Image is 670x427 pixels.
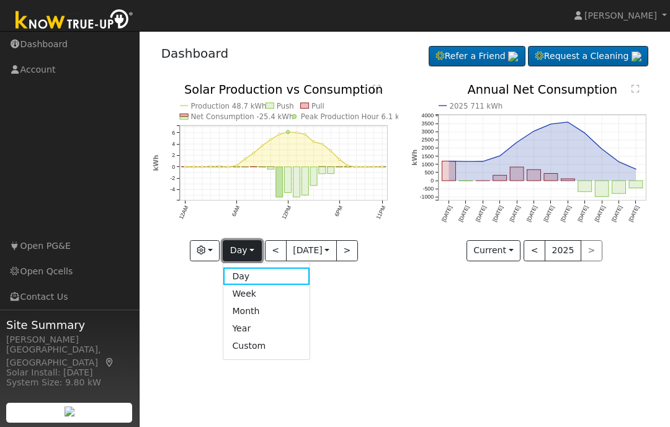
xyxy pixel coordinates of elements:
[280,205,292,220] text: 12PM
[333,205,344,218] text: 6PM
[618,161,620,163] circle: onclick=""
[161,46,229,61] a: Dashboard
[286,240,337,261] button: [DATE]
[440,205,453,223] text: [DATE]
[6,343,133,369] div: [GEOGRAPHIC_DATA], [GEOGRAPHIC_DATA]
[601,148,604,151] circle: onclick=""
[223,338,310,355] a: Custom
[424,169,434,176] text: 500
[252,152,255,155] circle: onclick=""
[550,123,552,125] circle: onclick=""
[457,205,470,223] text: [DATE]
[510,167,524,181] rect: onclick=""
[184,83,383,97] text: Solar Production vs Consumption
[422,145,434,151] text: 2000
[170,175,175,181] text: -2
[278,133,280,136] circle: onclick=""
[223,302,310,320] a: Month
[329,150,332,153] circle: onclick=""
[267,167,274,169] rect: onclick=""
[508,52,518,61] img: retrieve
[201,166,203,168] circle: onclick=""
[467,240,521,261] button: Current
[104,357,115,367] a: Map
[372,166,375,168] circle: onclick=""
[295,132,298,134] circle: onclick=""
[9,7,140,35] img: Know True-Up
[375,205,386,220] text: 11PM
[594,205,607,223] text: [DATE]
[482,161,485,163] circle: onclick=""
[499,155,501,158] circle: onclick=""
[576,205,589,223] text: [DATE]
[265,240,287,261] button: <
[218,166,220,168] circle: onclick=""
[528,46,648,67] a: Request a Cleaning
[584,11,657,20] span: [PERSON_NAME]
[493,176,507,181] rect: onclick=""
[328,167,334,174] rect: onclick=""
[277,102,294,110] text: Push
[491,205,504,223] text: [DATE]
[450,102,503,110] text: 2025 711 kWh
[422,153,434,160] text: 1500
[244,158,246,160] circle: onclick=""
[321,143,323,146] circle: onclick=""
[284,167,291,193] rect: onclick=""
[347,165,349,168] circle: onclick=""
[567,121,569,124] circle: onclick=""
[561,179,575,181] rect: onclick=""
[544,174,558,181] rect: onclick=""
[301,112,411,121] text: Peak Production Hour 6.1 kWh
[355,166,358,168] circle: onclick=""
[313,141,315,143] circle: onclick=""
[423,186,434,192] text: -500
[172,141,175,147] text: 4
[319,167,326,174] rect: onclick=""
[475,205,488,223] text: [DATE]
[276,167,283,197] rect: onclick=""
[632,84,640,93] text: 
[422,161,434,168] text: 1000
[6,376,133,389] div: System Size: 9.80 kW
[465,161,467,163] circle: onclick=""
[525,205,538,223] text: [DATE]
[336,240,358,261] button: >
[223,285,310,302] a: Week
[184,166,186,168] circle: onclick=""
[533,130,535,133] circle: onclick=""
[448,160,450,163] circle: onclick=""
[310,167,317,186] rect: onclick=""
[293,167,300,197] rect: onclick=""
[338,158,341,161] circle: onclick=""
[344,166,351,167] rect: onclick=""
[381,166,383,168] circle: onclick=""
[261,145,264,147] circle: onclick=""
[6,317,133,333] span: Site Summary
[516,142,519,144] circle: onclick=""
[422,120,434,127] text: 3500
[509,205,522,223] text: [DATE]
[527,170,541,181] rect: onclick=""
[468,83,618,97] text: Annual Net Consumption
[210,166,212,168] circle: onclick=""
[177,205,189,220] text: 12AM
[172,164,175,170] text: 0
[431,178,434,184] text: 0
[172,130,175,136] text: 6
[422,128,434,135] text: 3000
[172,153,175,159] text: 2
[635,168,638,171] circle: onclick=""
[364,166,367,168] circle: onclick=""
[411,150,418,166] text: kWh
[524,240,545,261] button: <
[632,52,641,61] img: retrieve
[584,132,586,135] circle: onclick=""
[65,407,74,416] img: retrieve
[560,205,573,223] text: [DATE]
[301,167,308,196] rect: onclick=""
[612,181,626,194] rect: onclick=""
[286,130,289,133] circle: onclick=""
